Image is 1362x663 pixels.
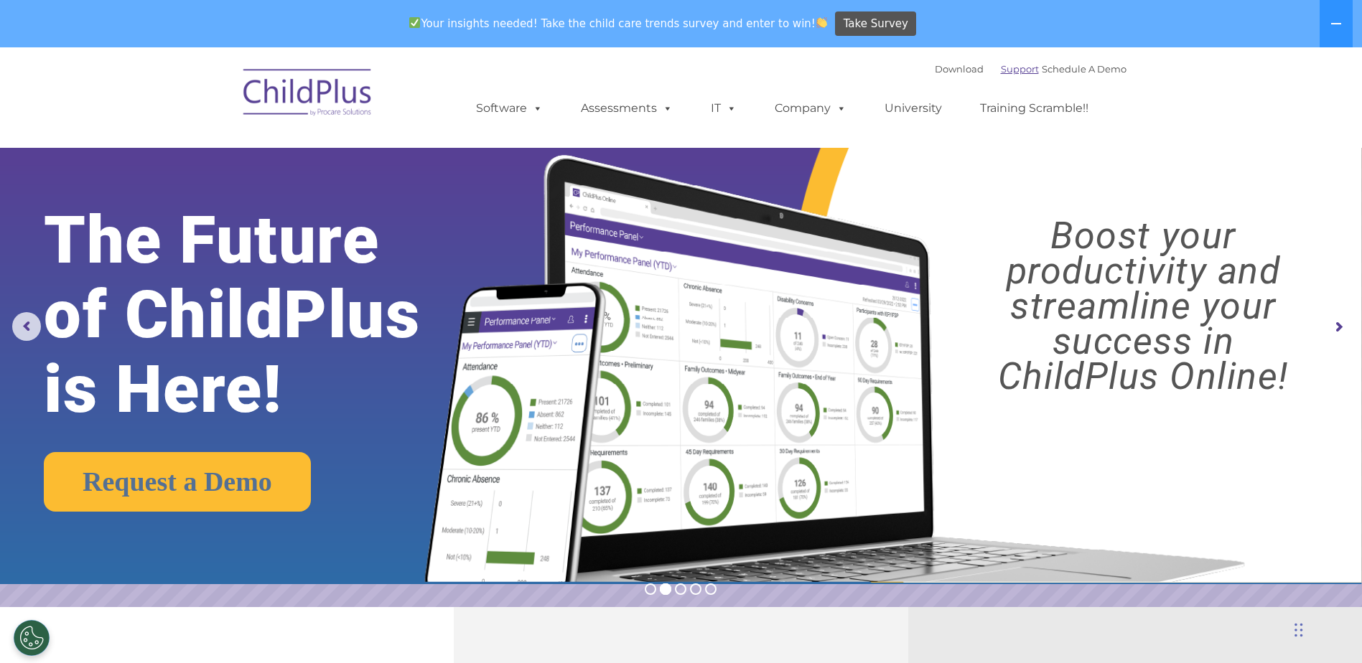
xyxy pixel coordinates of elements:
div: Drag [1295,608,1303,652]
span: Phone number [200,154,261,164]
img: 👏 [816,17,827,28]
a: Support [1001,63,1039,75]
a: Request a Demo [44,452,311,512]
button: Cookies Settings [14,620,50,656]
span: Your insights needed! Take the child care trends survey and enter to win! [404,9,834,37]
a: Company [760,94,861,123]
span: Last name [200,95,243,105]
rs-layer: Boost your productivity and streamline your success in ChildPlus Online! [941,218,1345,394]
img: ChildPlus by Procare Solutions [236,59,380,131]
iframe: Chat Widget [1127,508,1362,663]
a: Download [935,63,984,75]
a: IT [696,94,751,123]
span: Take Survey [844,11,908,37]
a: University [870,94,956,123]
a: Schedule A Demo [1042,63,1127,75]
a: Assessments [566,94,687,123]
font: | [935,63,1127,75]
a: Take Survey [835,11,916,37]
rs-layer: The Future of ChildPlus is Here! [44,203,479,427]
a: Software [462,94,557,123]
a: Training Scramble!! [966,94,1103,123]
img: ✅ [409,17,420,28]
